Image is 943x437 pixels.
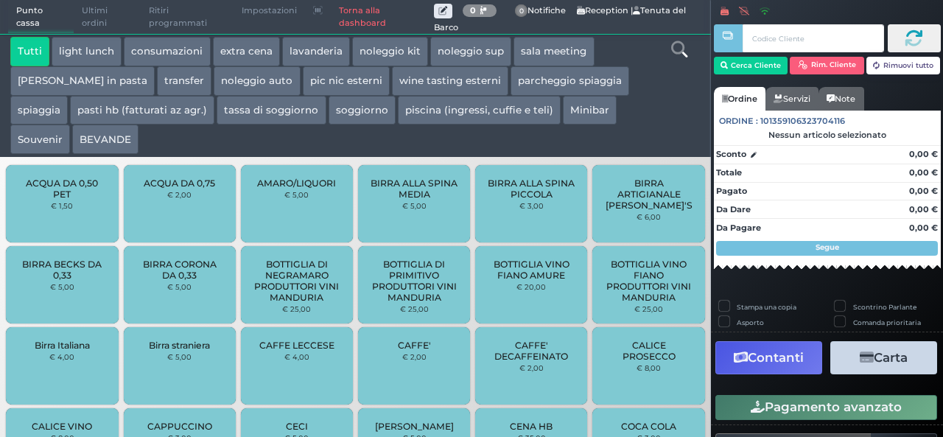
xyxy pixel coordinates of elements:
[866,57,941,74] button: Rimuovi tutto
[513,37,594,66] button: sala meeting
[144,178,215,189] span: ACQUA DA 0,75
[716,167,742,178] strong: Totale
[715,395,937,420] button: Pagamento avanzato
[35,340,90,351] span: Birra Italiana
[375,421,454,432] span: [PERSON_NAME]
[909,149,938,159] strong: 0,00 €
[18,259,106,281] span: BIRRA BECKS DA 0,33
[234,1,305,21] span: Impostazioni
[515,4,528,18] span: 0
[371,259,458,303] span: BOTTIGLIA DI PRIMITIVO PRODUTTORI VINI MANDURIA
[488,178,575,200] span: BIRRA ALLA SPINA PICCOLA
[49,352,74,361] small: € 4,00
[284,352,309,361] small: € 4,00
[743,24,883,52] input: Codice Cliente
[714,87,765,111] a: Ordine
[634,304,663,313] small: € 25,00
[470,5,476,15] b: 0
[563,96,617,125] button: Minibar
[303,66,390,96] button: pic nic esterni
[737,318,764,327] label: Asporto
[909,223,938,233] strong: 0,00 €
[909,167,938,178] strong: 0,00 €
[737,302,796,312] label: Stampa una copia
[213,37,280,66] button: extra cena
[167,282,192,291] small: € 5,00
[32,421,92,432] span: CALICE VINO
[8,1,74,34] span: Punto cassa
[398,96,561,125] button: piscina (ingressi, cuffie e teli)
[214,66,300,96] button: noleggio auto
[519,201,544,210] small: € 3,00
[253,259,341,303] span: BOTTIGLIA DI NEGRAMARO PRODUTTORI VINI MANDURIA
[329,96,396,125] button: soggiorno
[51,201,73,210] small: € 1,50
[716,223,761,233] strong: Da Pagare
[147,421,212,432] span: CAPPUCCINO
[157,66,211,96] button: transfer
[167,352,192,361] small: € 5,00
[830,341,937,374] button: Carta
[392,66,508,96] button: wine tasting esterni
[510,421,553,432] span: CENA HB
[621,421,676,432] span: COCA COLA
[716,204,751,214] strong: Da Dare
[136,259,223,281] span: BIRRA CORONA DA 0,33
[402,352,427,361] small: € 2,00
[605,259,693,303] span: BOTTIGLIA VINO FIANO PRODUTTORI VINI MANDURIA
[818,87,863,111] a: Note
[488,340,575,362] span: CAFFE' DECAFFEINATO
[72,125,139,154] button: BEVANDE
[760,115,845,127] span: 101359106323704116
[52,37,122,66] button: light lunch
[402,201,427,210] small: € 5,00
[18,178,106,200] span: ACQUA DA 0,50 PET
[282,37,350,66] button: lavanderia
[714,130,941,140] div: Nessun articolo selezionato
[282,304,311,313] small: € 25,00
[511,66,629,96] button: parcheggio spiaggia
[50,282,74,291] small: € 5,00
[605,178,693,211] span: BIRRA ARTIGIANALE [PERSON_NAME]'S
[519,363,544,372] small: € 2,00
[765,87,818,111] a: Servizi
[637,363,661,372] small: € 8,00
[167,190,192,199] small: € 2,00
[74,1,141,34] span: Ultimi ordini
[10,37,49,66] button: Tutti
[716,186,747,196] strong: Pagato
[853,318,921,327] label: Comanda prioritaria
[10,66,155,96] button: [PERSON_NAME] in pasta
[286,421,308,432] span: CECI
[400,304,429,313] small: € 25,00
[217,96,326,125] button: tassa di soggiorno
[853,302,916,312] label: Scontrino Parlante
[719,115,758,127] span: Ordine :
[909,204,938,214] strong: 0,00 €
[516,282,546,291] small: € 20,00
[124,37,210,66] button: consumazioni
[10,125,70,154] button: Souvenir
[605,340,693,362] span: CALICE PROSECCO
[398,340,431,351] span: CAFFE'
[284,190,309,199] small: € 5,00
[257,178,336,189] span: AMARO/LIQUORI
[715,341,822,374] button: Contanti
[816,242,839,252] strong: Segue
[10,96,68,125] button: spiaggia
[259,340,334,351] span: CAFFE LECCESE
[909,186,938,196] strong: 0,00 €
[149,340,210,351] span: Birra straniera
[352,37,428,66] button: noleggio kit
[790,57,864,74] button: Rim. Cliente
[637,212,661,221] small: € 6,00
[488,259,575,281] span: BOTTIGLIA VINO FIANO AMURE
[331,1,433,34] a: Torna alla dashboard
[714,57,788,74] button: Cerca Cliente
[371,178,458,200] span: BIRRA ALLA SPINA MEDIA
[141,1,234,34] span: Ritiri programmati
[70,96,214,125] button: pasti hb (fatturati az agr.)
[716,148,746,161] strong: Sconto
[430,37,511,66] button: noleggio sup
